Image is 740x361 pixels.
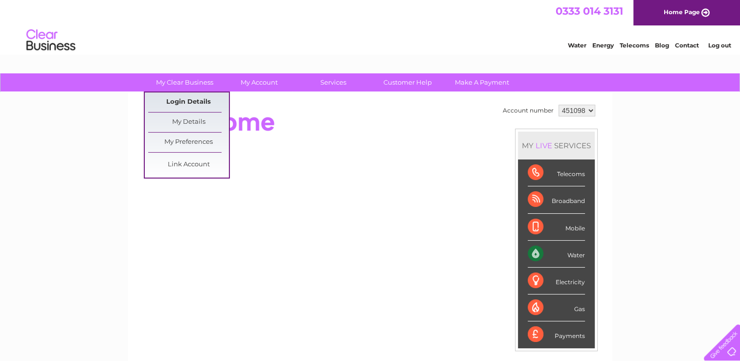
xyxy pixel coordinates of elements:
[518,132,595,159] div: MY SERVICES
[556,5,623,17] a: 0333 014 3131
[442,73,522,91] a: Make A Payment
[148,92,229,112] a: Login Details
[620,42,649,49] a: Telecoms
[293,73,374,91] a: Services
[148,155,229,175] a: Link Account
[592,42,614,49] a: Energy
[534,141,554,150] div: LIVE
[26,25,76,55] img: logo.png
[568,42,586,49] a: Water
[528,241,585,268] div: Water
[139,5,602,47] div: Clear Business is a trading name of Verastar Limited (registered in [GEOGRAPHIC_DATA] No. 3667643...
[144,73,225,91] a: My Clear Business
[528,214,585,241] div: Mobile
[528,294,585,321] div: Gas
[528,268,585,294] div: Electricity
[708,42,731,49] a: Log out
[655,42,669,49] a: Blog
[500,102,556,119] td: Account number
[528,186,585,213] div: Broadband
[148,113,229,132] a: My Details
[528,321,585,348] div: Payments
[367,73,448,91] a: Customer Help
[675,42,699,49] a: Contact
[219,73,299,91] a: My Account
[148,133,229,152] a: My Preferences
[528,159,585,186] div: Telecoms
